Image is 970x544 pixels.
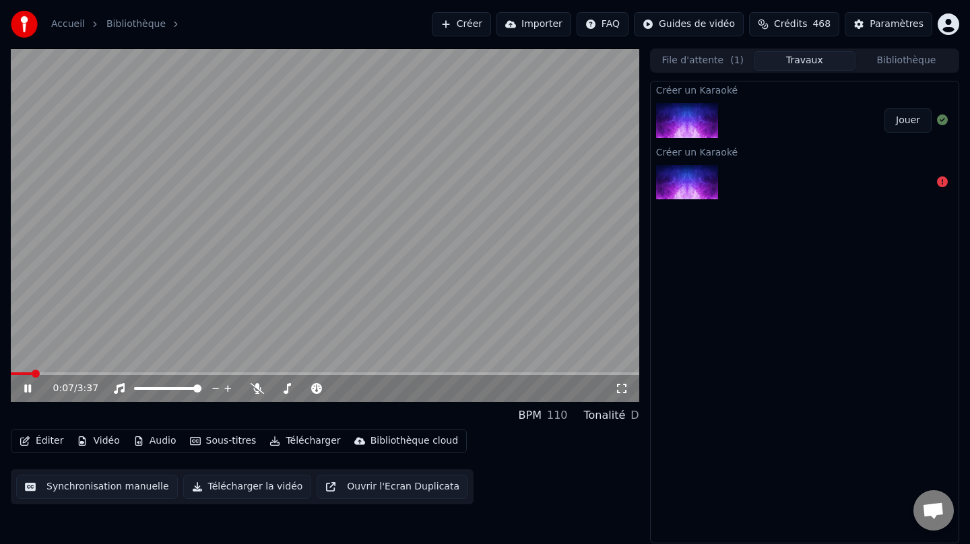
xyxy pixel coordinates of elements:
button: Éditer [14,432,69,450]
div: Tonalité [584,407,626,423]
div: Bibliothèque cloud [370,434,458,448]
button: Ouvrir l'Ecran Duplicata [317,475,468,499]
button: Travaux [754,51,855,71]
span: ( 1 ) [730,54,744,67]
button: Télécharger la vidéo [183,475,312,499]
button: Audio [128,432,182,450]
a: Accueil [51,18,85,31]
div: 110 [547,407,568,423]
button: Importer [496,12,571,36]
div: Créer un Karaoké [651,143,959,160]
div: Créer un Karaoké [651,81,959,98]
span: 0:07 [53,382,74,395]
button: File d'attente [652,51,754,71]
div: / [53,382,86,395]
button: Synchronisation manuelle [16,475,178,499]
img: youka [11,11,38,38]
button: Jouer [884,108,932,133]
div: Paramètres [870,18,924,31]
a: Ouvrir le chat [913,490,954,531]
a: Bibliothèque [106,18,166,31]
button: Bibliothèque [855,51,957,71]
button: Guides de vidéo [634,12,744,36]
span: 3:37 [77,382,98,395]
button: Créer [432,12,491,36]
button: Paramètres [845,12,932,36]
button: Vidéo [71,432,125,450]
span: 468 [812,18,831,31]
nav: breadcrumb [51,18,187,31]
button: FAQ [577,12,628,36]
span: Crédits [774,18,807,31]
button: Télécharger [264,432,346,450]
button: Sous-titres [185,432,262,450]
div: BPM [519,407,542,423]
button: Crédits468 [749,12,839,36]
div: D [630,407,639,423]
